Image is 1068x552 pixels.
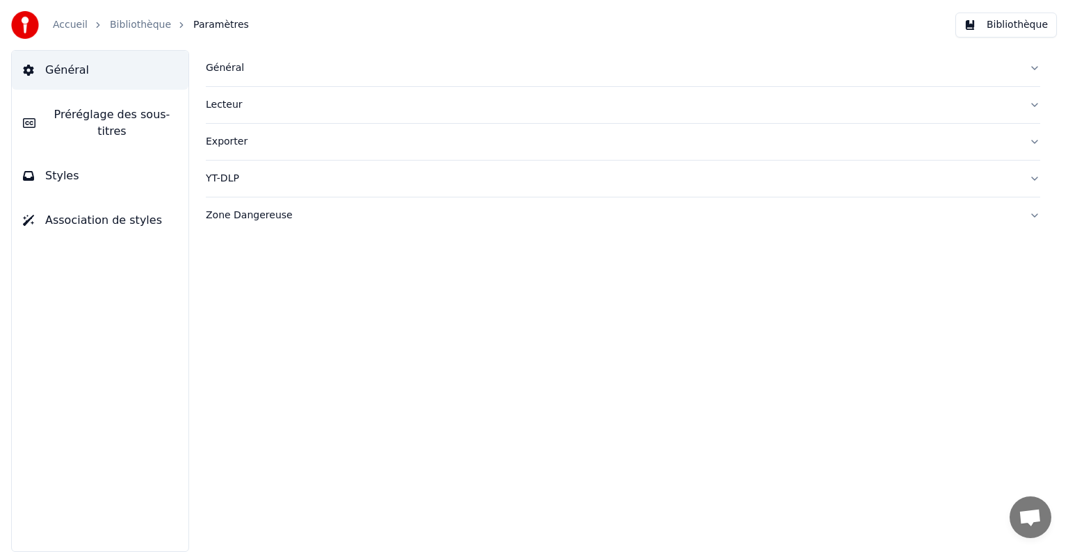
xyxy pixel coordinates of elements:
[12,95,188,151] button: Préréglage des sous-titres
[206,135,1018,149] div: Exporter
[12,201,188,240] button: Association de styles
[206,172,1018,186] div: YT-DLP
[1010,496,1051,538] div: Ouvrir le chat
[206,161,1040,197] button: YT-DLP
[206,197,1040,234] button: Zone Dangereuse
[955,13,1057,38] button: Bibliothèque
[206,50,1040,86] button: Général
[53,18,88,32] a: Accueil
[206,98,1018,112] div: Lecteur
[11,11,39,39] img: youka
[45,212,162,229] span: Association de styles
[206,209,1018,222] div: Zone Dangereuse
[193,18,249,32] span: Paramètres
[12,156,188,195] button: Styles
[45,62,89,79] span: Général
[53,18,249,32] nav: breadcrumb
[12,51,188,90] button: Général
[206,61,1018,75] div: Général
[45,168,79,184] span: Styles
[206,87,1040,123] button: Lecteur
[110,18,171,32] a: Bibliothèque
[47,106,177,140] span: Préréglage des sous-titres
[206,124,1040,160] button: Exporter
